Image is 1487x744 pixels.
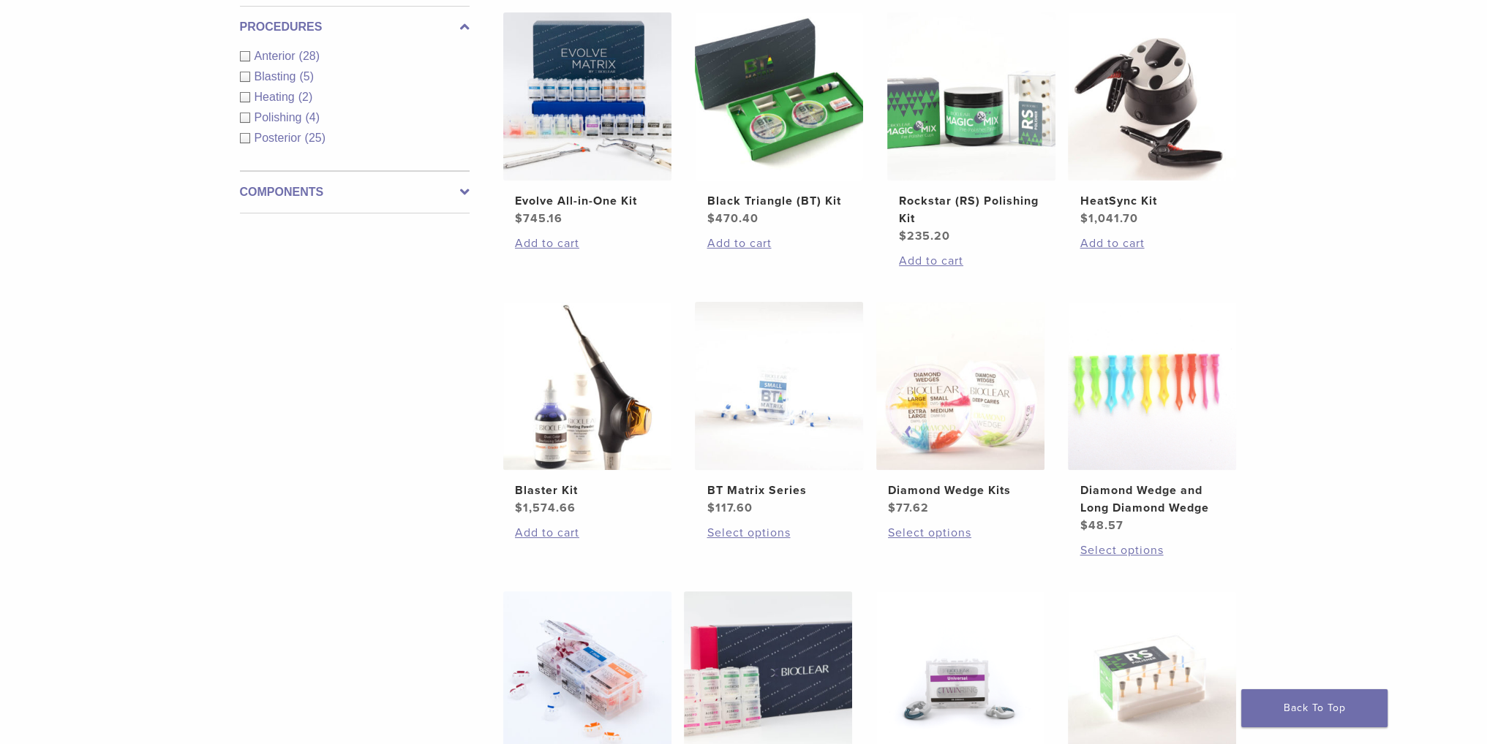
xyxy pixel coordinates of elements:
span: $ [515,501,523,515]
bdi: 1,041.70 [1080,211,1137,226]
h2: BT Matrix Series [707,482,851,499]
bdi: 48.57 [1080,518,1123,533]
span: Blasting [255,70,300,83]
a: Add to cart: “Blaster Kit” [515,524,660,542]
img: Evolve All-in-One Kit [503,12,671,181]
a: Add to cart: “Black Triangle (BT) Kit” [707,235,851,252]
h2: Black Triangle (BT) Kit [707,192,851,210]
h2: Rockstar (RS) Polishing Kit [899,192,1044,227]
a: BT Matrix SeriesBT Matrix Series $117.60 [694,302,865,517]
label: Procedures [240,18,470,36]
a: Blaster KitBlaster Kit $1,574.66 [502,302,673,517]
a: Back To Top [1241,689,1388,727]
a: Select options for “Diamond Wedge and Long Diamond Wedge” [1080,542,1224,559]
span: $ [899,229,907,243]
span: $ [1080,211,1088,226]
a: Add to cart: “Evolve All-in-One Kit” [515,235,660,252]
bdi: 745.16 [515,211,562,226]
img: Diamond Wedge Kits [876,302,1044,470]
span: $ [888,501,896,515]
a: HeatSync KitHeatSync Kit $1,041.70 [1067,12,1238,227]
img: BT Matrix Series [695,302,863,470]
img: Black Triangle (BT) Kit [695,12,863,181]
span: Polishing [255,111,306,124]
bdi: 1,574.66 [515,501,576,515]
a: Evolve All-in-One KitEvolve All-in-One Kit $745.16 [502,12,673,227]
h2: Diamond Wedge and Long Diamond Wedge [1080,482,1224,517]
h2: Diamond Wedge Kits [888,482,1033,499]
bdi: 117.60 [707,501,752,515]
a: Add to cart: “HeatSync Kit” [1080,235,1224,252]
span: (2) [298,91,313,103]
img: Rockstar (RS) Polishing Kit [887,12,1055,181]
img: Blaster Kit [503,302,671,470]
img: Diamond Wedge and Long Diamond Wedge [1068,302,1236,470]
a: Select options for “BT Matrix Series” [707,524,851,542]
span: Heating [255,91,298,103]
span: (28) [299,50,320,62]
span: Posterior [255,132,305,144]
h2: Evolve All-in-One Kit [515,192,660,210]
a: Rockstar (RS) Polishing KitRockstar (RS) Polishing Kit $235.20 [886,12,1057,245]
span: $ [515,211,523,226]
bdi: 470.40 [707,211,758,226]
span: (5) [299,70,314,83]
a: Select options for “Diamond Wedge Kits” [888,524,1033,542]
h2: HeatSync Kit [1080,192,1224,210]
span: $ [1080,518,1088,533]
span: Anterior [255,50,299,62]
span: $ [707,501,715,515]
span: $ [707,211,715,226]
a: Add to cart: “Rockstar (RS) Polishing Kit” [899,252,1044,270]
a: Diamond Wedge KitsDiamond Wedge Kits $77.62 [876,302,1046,517]
span: (25) [305,132,325,144]
img: HeatSync Kit [1068,12,1236,181]
label: Components [240,183,470,201]
bdi: 235.20 [899,229,950,243]
h2: Blaster Kit [515,482,660,499]
bdi: 77.62 [888,501,929,515]
a: Black Triangle (BT) KitBlack Triangle (BT) Kit $470.40 [694,12,865,227]
span: (4) [305,111,320,124]
a: Diamond Wedge and Long Diamond WedgeDiamond Wedge and Long Diamond Wedge $48.57 [1067,302,1238,534]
